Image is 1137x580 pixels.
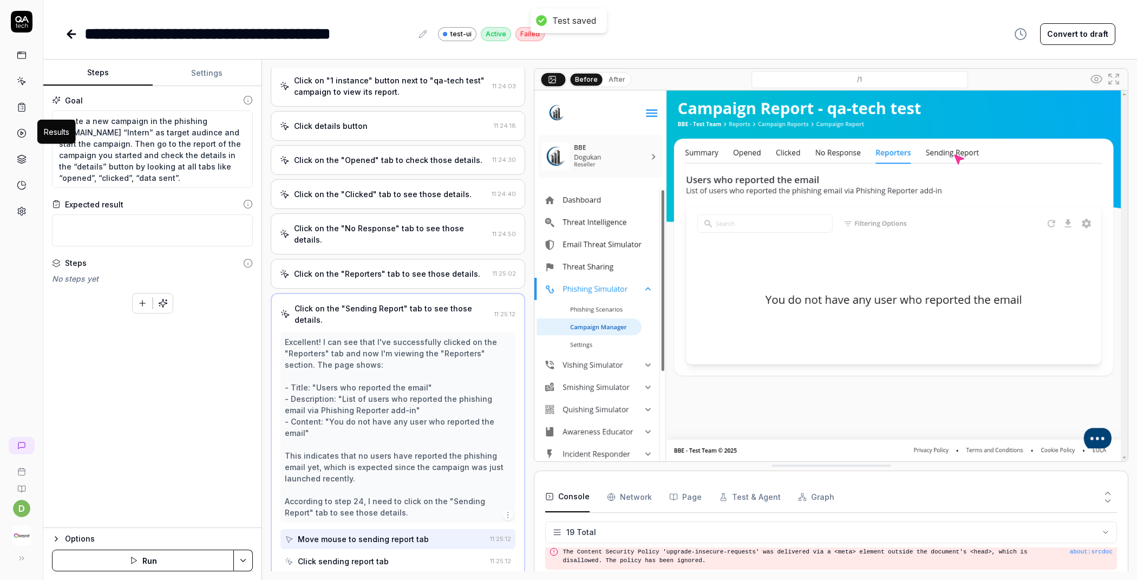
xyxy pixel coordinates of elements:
div: Steps [65,257,87,269]
div: No steps yet [52,273,253,284]
img: Keepnet Logo [12,526,31,545]
time: 11:24:50 [492,230,516,238]
div: Results [44,126,69,138]
time: 11:24:03 [492,82,516,90]
div: Click sending report tab [298,556,389,567]
button: View version history [1008,23,1034,45]
time: 11:24:40 [492,190,516,198]
a: Documentation [4,476,38,493]
div: Options [65,532,253,545]
button: Options [52,532,253,545]
button: Convert to draft [1040,23,1115,45]
img: Screenshot [534,90,1128,461]
a: Book a call with us [4,459,38,476]
time: 11:24:30 [492,156,516,164]
button: about:srcdoc [1070,548,1113,557]
button: After [604,74,630,86]
button: Steps [43,60,153,86]
div: Excellent! I can see that I've successfully clicked on the "Reporters" tab and now I'm viewing th... [285,336,511,518]
div: Click on the "No Response" tab to see those details. [294,223,488,245]
time: 11:25:12 [490,535,511,543]
button: Move mouse to sending report tab11:25:12 [280,529,515,549]
button: Open in full screen [1105,70,1122,88]
button: d [13,500,30,517]
div: Click on the "Reporters" tab to see those details. [294,268,480,279]
div: Failed [515,27,545,41]
button: Test & Agent [719,482,781,512]
a: New conversation [9,437,35,454]
time: 11:25:12 [494,310,515,318]
span: test-ui [450,29,472,39]
time: 11:25:02 [493,270,516,277]
button: Network [607,482,652,512]
div: Move mouse to sending report tab [298,533,429,545]
div: Click on "1 instance" button next to "qa-tech test" campaign to view its report. [294,75,488,97]
div: Click on the "Clicked" tab to see those details. [294,188,472,200]
time: 11:25:12 [490,557,511,565]
div: Active [481,27,511,41]
a: test-ui [438,27,476,41]
div: Click on the "Sending Report" tab to see those details. [295,303,490,325]
button: Graph [798,482,834,512]
time: 11:24:18 [494,122,516,129]
button: Console [545,482,590,512]
button: Settings [153,60,262,86]
div: Expected result [65,199,123,210]
button: Before [571,73,603,85]
pre: The Content Security Policy 'upgrade-insecure-requests' was delivered via a <meta> element outsid... [563,548,1113,565]
button: Page [669,482,702,512]
div: Click on the "Opened" tab to check those details. [294,154,482,166]
button: Show all interative elements [1088,70,1105,88]
button: Run [52,550,234,571]
div: Click details button [294,120,368,132]
button: Click sending report tab11:25:12 [280,551,515,571]
div: Test saved [552,15,596,27]
div: Goal [65,95,83,106]
button: Keepnet Logo [4,517,38,548]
